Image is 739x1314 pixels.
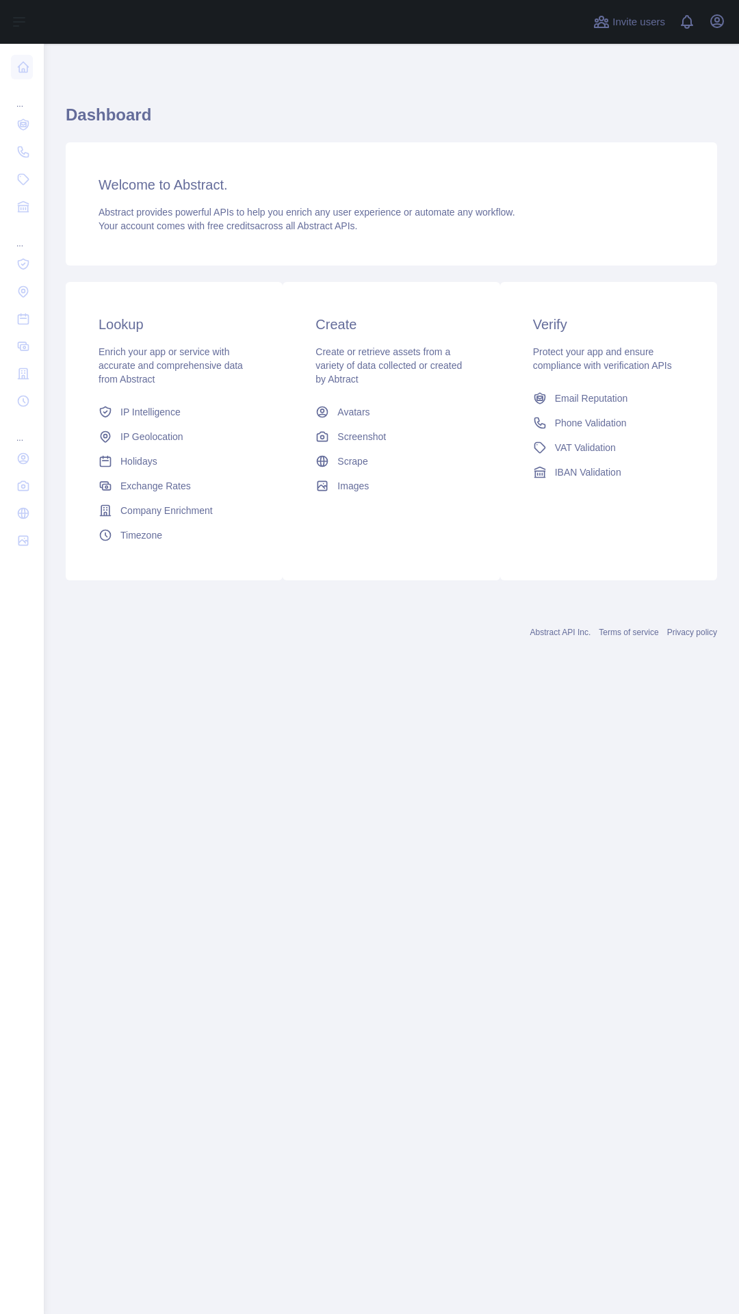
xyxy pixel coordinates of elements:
span: Avatars [337,405,369,419]
span: Abstract provides powerful APIs to help you enrich any user experience or automate any workflow. [99,207,515,218]
span: Invite users [612,14,665,30]
div: ... [11,82,33,109]
a: Privacy policy [667,628,717,637]
span: VAT Validation [555,441,616,454]
span: Enrich your app or service with accurate and comprehensive data from Abstract [99,346,243,385]
a: Company Enrichment [93,498,255,523]
div: ... [11,416,33,443]
a: Scrape [310,449,472,474]
span: Create or retrieve assets from a variety of data collected or created by Abtract [315,346,462,385]
span: Images [337,479,369,493]
span: IP Geolocation [120,430,183,443]
a: VAT Validation [528,435,690,460]
div: ... [11,222,33,249]
a: Phone Validation [528,411,690,435]
span: Scrape [337,454,367,468]
a: Exchange Rates [93,474,255,498]
h3: Verify [533,315,684,334]
a: IP Intelligence [93,400,255,424]
span: Exchange Rates [120,479,191,493]
a: Timezone [93,523,255,547]
span: Screenshot [337,430,386,443]
a: Images [310,474,472,498]
span: Phone Validation [555,416,627,430]
a: Terms of service [599,628,658,637]
a: IBAN Validation [528,460,690,485]
span: Timezone [120,528,162,542]
a: IP Geolocation [93,424,255,449]
h3: Lookup [99,315,250,334]
h1: Dashboard [66,104,717,137]
a: Email Reputation [528,386,690,411]
a: Avatars [310,400,472,424]
h3: Welcome to Abstract. [99,175,684,194]
span: IP Intelligence [120,405,181,419]
a: Holidays [93,449,255,474]
span: Company Enrichment [120,504,213,517]
span: Protect your app and ensure compliance with verification APIs [533,346,672,371]
a: Abstract API Inc. [530,628,591,637]
a: Screenshot [310,424,472,449]
button: Invite users [591,11,668,33]
span: Your account comes with across all Abstract APIs. [99,220,357,231]
h3: Create [315,315,467,334]
span: free credits [207,220,255,231]
span: IBAN Validation [555,465,621,479]
span: Holidays [120,454,157,468]
span: Email Reputation [555,391,628,405]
